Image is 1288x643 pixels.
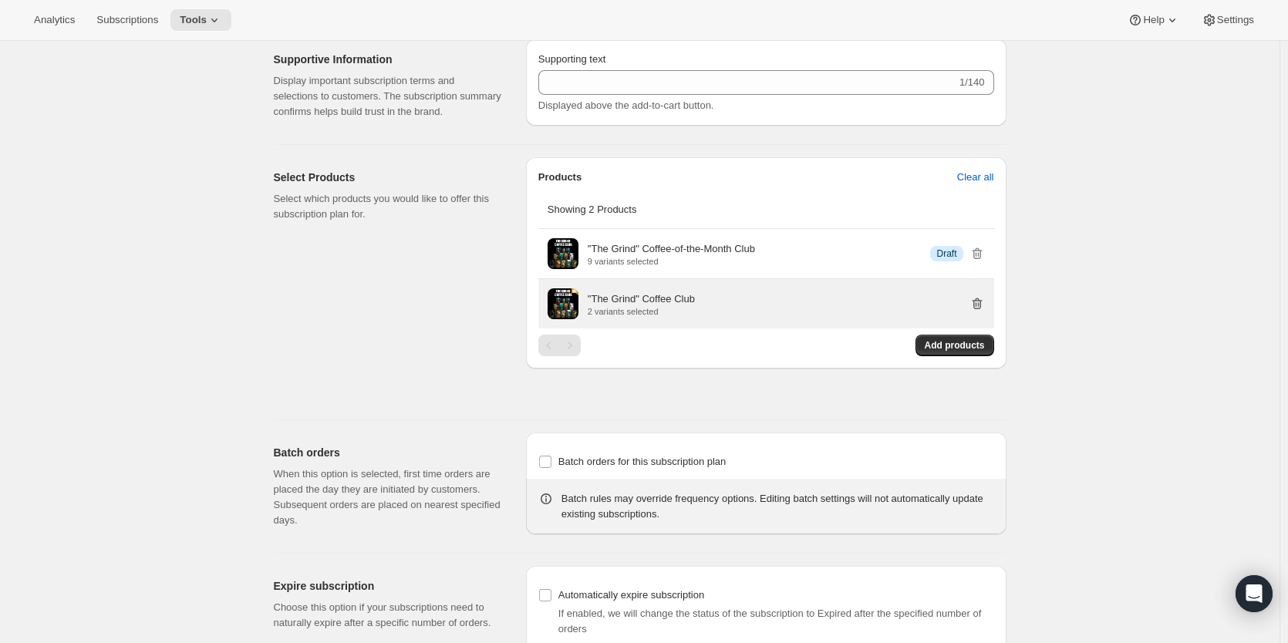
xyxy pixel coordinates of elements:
[915,335,994,356] button: Add products
[34,14,75,26] span: Analytics
[25,9,84,31] button: Analytics
[274,445,501,460] h2: Batch orders
[274,578,501,594] h2: Expire subscription
[274,52,501,67] h2: Supportive Information
[548,288,578,319] img: "The Grind" Coffee Club
[274,466,501,528] p: When this option is selected, first time orders are placed the day they are initiated by customer...
[936,247,956,260] span: Draft
[957,170,994,185] span: Clear all
[538,53,605,65] span: Supporting text
[274,170,501,185] h2: Select Products
[538,70,956,95] input: No obligation, modify or cancel your subscription anytime.
[96,14,158,26] span: Subscriptions
[538,99,714,111] span: Displayed above the add-to-cart button.
[925,339,985,352] span: Add products
[558,456,727,467] span: Batch orders for this subscription plan
[588,291,695,307] p: "The Grind" Coffee Club
[948,165,1003,190] button: Clear all
[1192,9,1263,31] button: Settings
[1118,9,1189,31] button: Help
[1236,575,1273,612] div: Open Intercom Messenger
[548,238,578,269] img: "The Grind" Coffee-of-the-Month Club
[87,9,167,31] button: Subscriptions
[538,170,582,185] p: Products
[538,335,581,356] nav: Pagination
[274,73,501,120] p: Display important subscription terms and selections to customers. The subscription summary confir...
[548,204,637,215] span: Showing 2 Products
[588,257,755,266] p: 9 variants selected
[558,589,704,601] span: Automatically expire subscription
[180,14,207,26] span: Tools
[561,491,994,522] div: Batch rules may override frequency options. Editing batch settings will not automatically update ...
[274,600,501,631] p: Choose this option if your subscriptions need to naturally expire after a specific number of orders.
[588,241,755,257] p: "The Grind" Coffee-of-the-Month Club
[274,191,501,222] p: Select which products you would like to offer this subscription plan for.
[1143,14,1164,26] span: Help
[558,608,981,635] span: If enabled, we will change the status of the subscription to Expired after the specified number o...
[170,9,231,31] button: Tools
[1217,14,1254,26] span: Settings
[588,307,695,316] p: 2 variants selected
